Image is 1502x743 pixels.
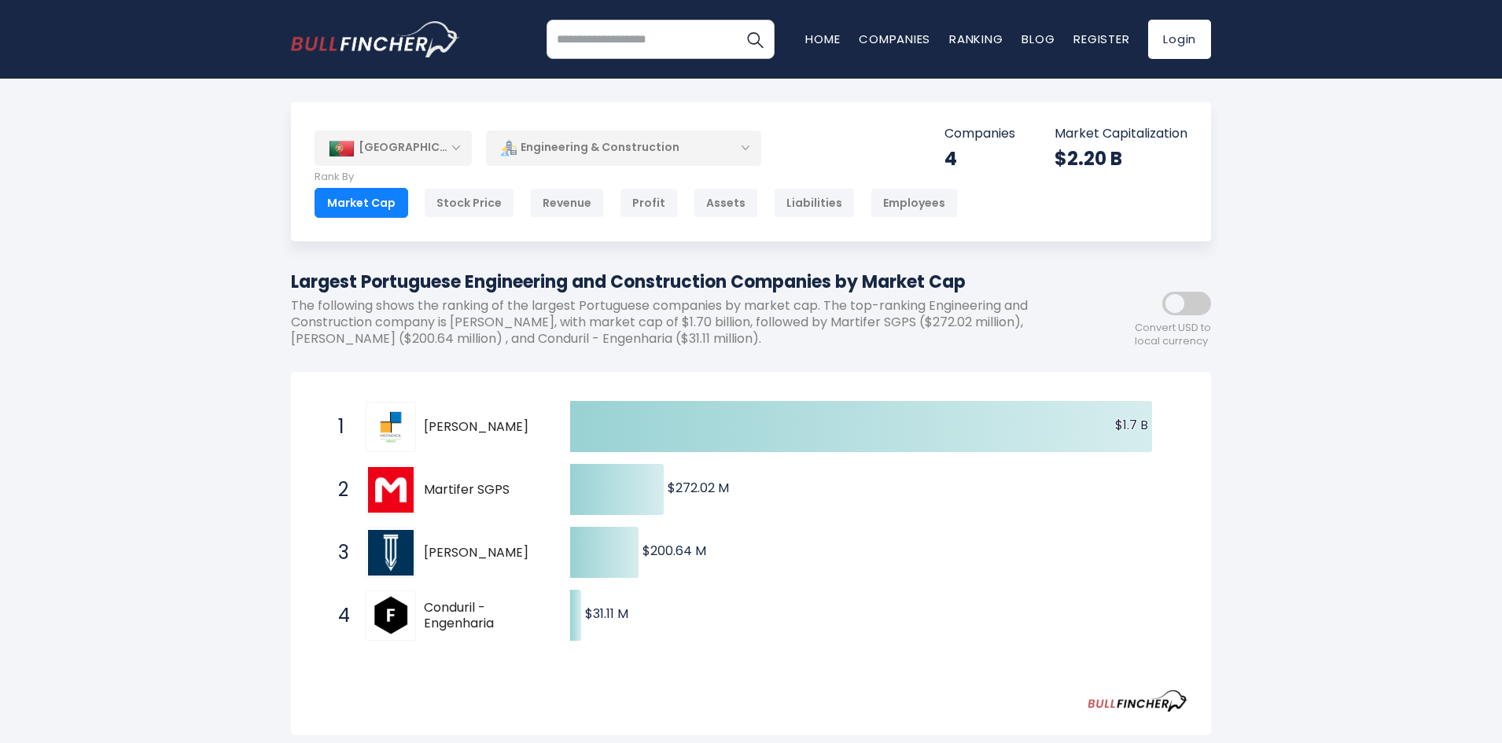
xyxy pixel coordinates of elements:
img: Mota-Engil [368,404,414,450]
div: Assets [694,188,758,218]
p: Companies [944,126,1015,142]
div: Profit [620,188,678,218]
text: $272.02 M [668,479,729,497]
div: Liabilities [774,188,855,218]
div: $2.20 B [1055,146,1187,171]
text: $1.7 B [1115,416,1148,434]
a: Companies [859,31,930,47]
div: Employees [871,188,958,218]
p: Market Capitalization [1055,126,1187,142]
span: Convert USD to local currency [1135,322,1211,348]
span: [PERSON_NAME] [424,545,543,561]
div: Stock Price [424,188,514,218]
div: [GEOGRAPHIC_DATA] [315,131,472,165]
img: Teixeira Duarte [368,530,414,576]
text: $31.11 M [585,605,628,623]
div: Engineering & Construction [486,130,761,166]
span: [PERSON_NAME] [424,419,543,436]
div: 4 [944,146,1015,171]
p: Rank By [315,171,958,184]
a: Ranking [949,31,1003,47]
p: The following shows the ranking of the largest Portuguese companies by market cap. The top-rankin... [291,298,1069,347]
button: Search [735,20,775,59]
div: Market Cap [315,188,408,218]
span: Conduril - Engenharia [424,600,543,633]
span: 2 [330,476,346,503]
h1: Largest Portuguese Engineering and Construction Companies by Market Cap [291,269,1069,295]
span: 4 [330,602,346,629]
a: Register [1073,31,1129,47]
a: Login [1148,20,1211,59]
span: Martifer SGPS [424,482,543,498]
span: 1 [330,414,346,440]
text: $200.64 M [642,542,706,560]
img: Martifer SGPS [368,467,414,513]
span: 3 [330,539,346,566]
a: Home [805,31,840,47]
div: Revenue [530,188,604,218]
img: bullfincher logo [291,21,460,57]
a: Go to homepage [291,21,460,57]
a: Blog [1022,31,1055,47]
img: Conduril - Engenharia [368,593,414,638]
